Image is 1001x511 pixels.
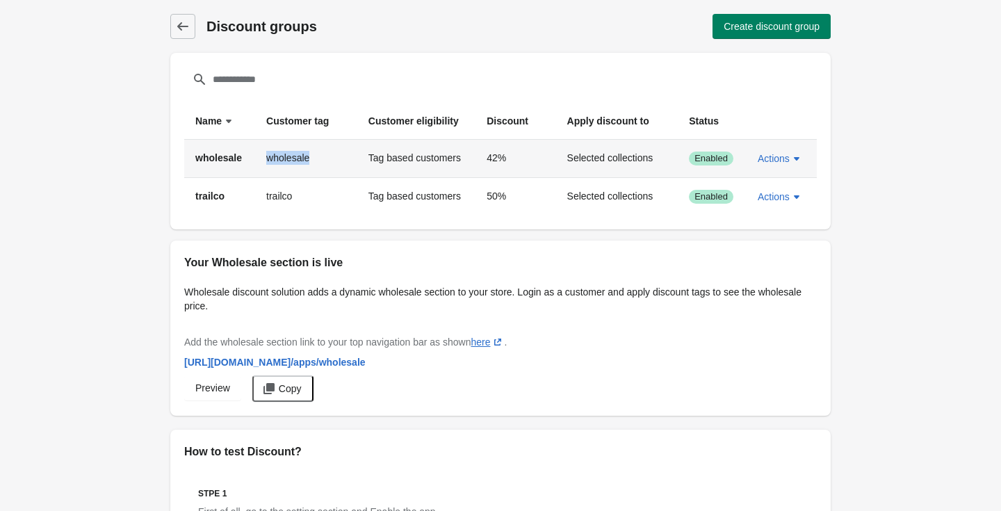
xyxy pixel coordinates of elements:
span: Create discount group [724,21,820,32]
td: trailco [255,177,357,216]
span: Enabled [694,191,728,202]
a: Preview [184,375,241,400]
h3: Stpe 1 [198,488,803,499]
a: here(opens a new window) [471,336,504,348]
td: Tag based customers [357,140,475,177]
span: wholesale [195,152,242,163]
button: Customer tag [261,108,348,133]
span: Apply discount to [567,114,649,128]
td: 42% [475,140,555,177]
td: Tag based customers [357,177,475,216]
h2: How to test Discount? [184,444,817,460]
span: trailco [195,190,225,202]
td: wholesale [255,140,357,177]
td: Selected collections [556,177,678,216]
span: Actions [758,191,790,202]
span: Status [689,115,719,127]
button: Discount [481,108,548,133]
span: Preview [195,382,230,394]
span: Enabled [694,153,728,164]
span: Name [195,114,222,128]
span: Customer eligibility [368,115,459,127]
a: Discount groups [170,14,195,39]
span: Actions [758,153,790,164]
h2: Your Wholesale section is live [184,254,817,271]
button: Actions [752,184,809,209]
h1: Discount groups [206,17,504,36]
span: Copy [279,383,302,394]
button: Copy [252,375,314,402]
span: Wholesale discount solution adds a dynamic wholesale section to your store. Login as a customer a... [184,286,801,311]
button: Actions [752,146,809,171]
span: [URL][DOMAIN_NAME] /apps/wholesale [184,357,366,368]
a: [URL][DOMAIN_NAME]/apps/wholesale [179,350,371,375]
button: Apply discount to [562,108,669,133]
td: 50% [475,177,555,216]
span: Add the wholesale section link to your top navigation bar as shown . [184,336,507,348]
span: Discount [487,114,528,128]
button: Create discount group [713,14,831,39]
span: Customer tag [266,114,329,128]
button: sort ascending byName [190,108,241,133]
td: Selected collections [556,140,678,177]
